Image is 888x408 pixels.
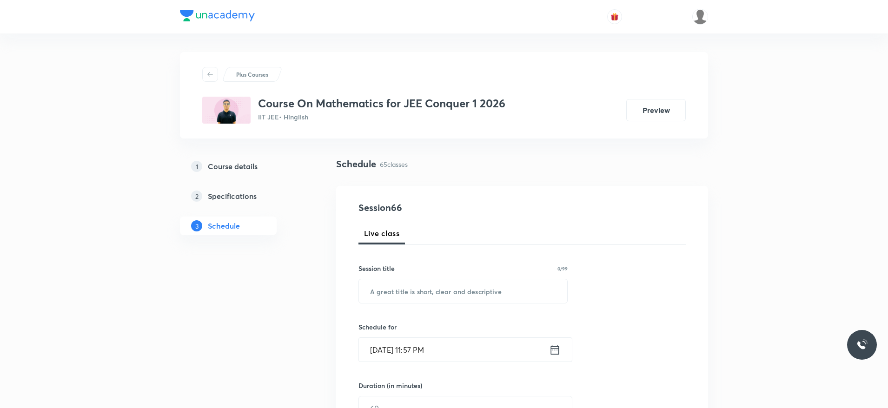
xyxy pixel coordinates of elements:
[359,279,567,303] input: A great title is short, clear and descriptive
[607,9,622,24] button: avatar
[191,220,202,231] p: 3
[856,339,868,350] img: ttu
[364,228,399,239] span: Live class
[180,187,306,205] a: 2Specifications
[180,157,306,176] a: 1Course details
[358,322,568,332] h6: Schedule for
[336,157,376,171] h4: Schedule
[358,201,528,215] h4: Session 66
[557,266,568,271] p: 0/99
[380,159,408,169] p: 65 classes
[626,99,686,121] button: Preview
[258,97,505,110] h3: Course On Mathematics for JEE Conquer 1 2026
[191,161,202,172] p: 1
[208,220,240,231] h5: Schedule
[208,191,257,202] h5: Specifications
[191,191,202,202] p: 2
[180,10,255,24] a: Company Logo
[236,70,268,79] p: Plus Courses
[208,161,258,172] h5: Course details
[358,263,395,273] h6: Session title
[358,381,422,390] h6: Duration (in minutes)
[610,13,619,21] img: avatar
[258,112,505,122] p: IIT JEE • Hinglish
[202,97,251,124] img: 7CF4CCA6-553B-4188-8388-267CD384114A_plus.png
[692,9,708,25] img: Shivank
[180,10,255,21] img: Company Logo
